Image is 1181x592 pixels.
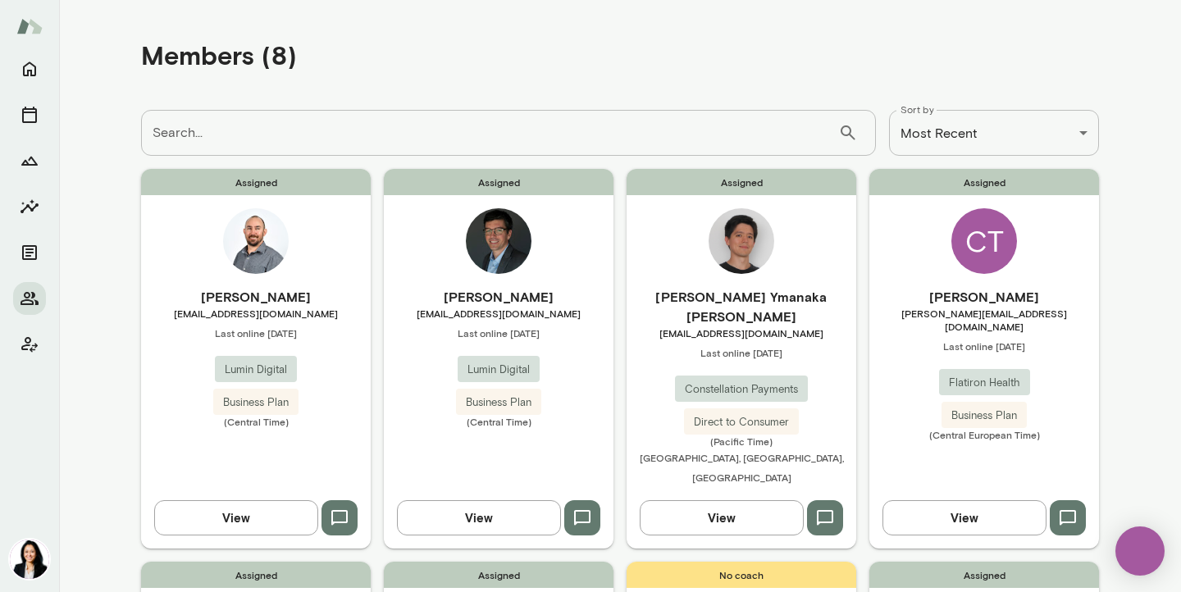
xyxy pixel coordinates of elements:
div: CT [951,208,1017,274]
h6: [PERSON_NAME] Ymanaka [PERSON_NAME] [627,287,856,326]
button: Client app [13,328,46,361]
span: Assigned [627,169,856,195]
span: [EMAIL_ADDRESS][DOMAIN_NAME] [384,307,613,320]
span: Assigned [869,562,1099,588]
h6: [PERSON_NAME] [141,287,371,307]
h4: Members (8) [141,39,297,71]
span: (Central Time) [141,415,371,428]
span: [GEOGRAPHIC_DATA], [GEOGRAPHIC_DATA], [GEOGRAPHIC_DATA] [640,452,844,483]
img: Mento [16,11,43,42]
span: (Central Time) [384,415,613,428]
div: Most Recent [889,110,1099,156]
span: Last online [DATE] [141,326,371,339]
span: Last online [DATE] [869,339,1099,353]
span: Lumin Digital [458,362,540,378]
span: (Central European Time) [869,428,1099,441]
span: [EMAIL_ADDRESS][DOMAIN_NAME] [627,326,856,339]
span: Flatiron Health [939,375,1030,391]
span: [EMAIL_ADDRESS][DOMAIN_NAME] [141,307,371,320]
button: Growth Plan [13,144,46,177]
span: Direct to Consumer [684,414,799,430]
span: Last online [DATE] [384,326,613,339]
span: (Pacific Time) [627,435,856,448]
label: Sort by [901,102,934,116]
button: View [882,500,1046,535]
button: Documents [13,236,46,269]
button: View [640,500,804,535]
span: Business Plan [213,394,299,411]
h6: [PERSON_NAME] [869,287,1099,307]
span: Business Plan [456,394,541,411]
img: Brian Clerc [466,208,531,274]
img: Jerry Crow [223,208,289,274]
img: Mateus Ymanaka Barretto [709,208,774,274]
span: Constellation Payments [675,381,808,398]
span: Assigned [141,169,371,195]
button: View [154,500,318,535]
button: Members [13,282,46,315]
button: Sessions [13,98,46,131]
button: Home [13,52,46,85]
span: Assigned [869,169,1099,195]
button: Insights [13,190,46,223]
span: Last online [DATE] [627,346,856,359]
span: Assigned [141,562,371,588]
h6: [PERSON_NAME] [384,287,613,307]
span: Assigned [384,169,613,195]
span: No coach [627,562,856,588]
button: View [397,500,561,535]
img: Monica Aggarwal [10,540,49,579]
span: Lumin Digital [215,362,297,378]
span: Assigned [384,562,613,588]
span: Business Plan [942,408,1027,424]
span: [PERSON_NAME][EMAIL_ADDRESS][DOMAIN_NAME] [869,307,1099,333]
